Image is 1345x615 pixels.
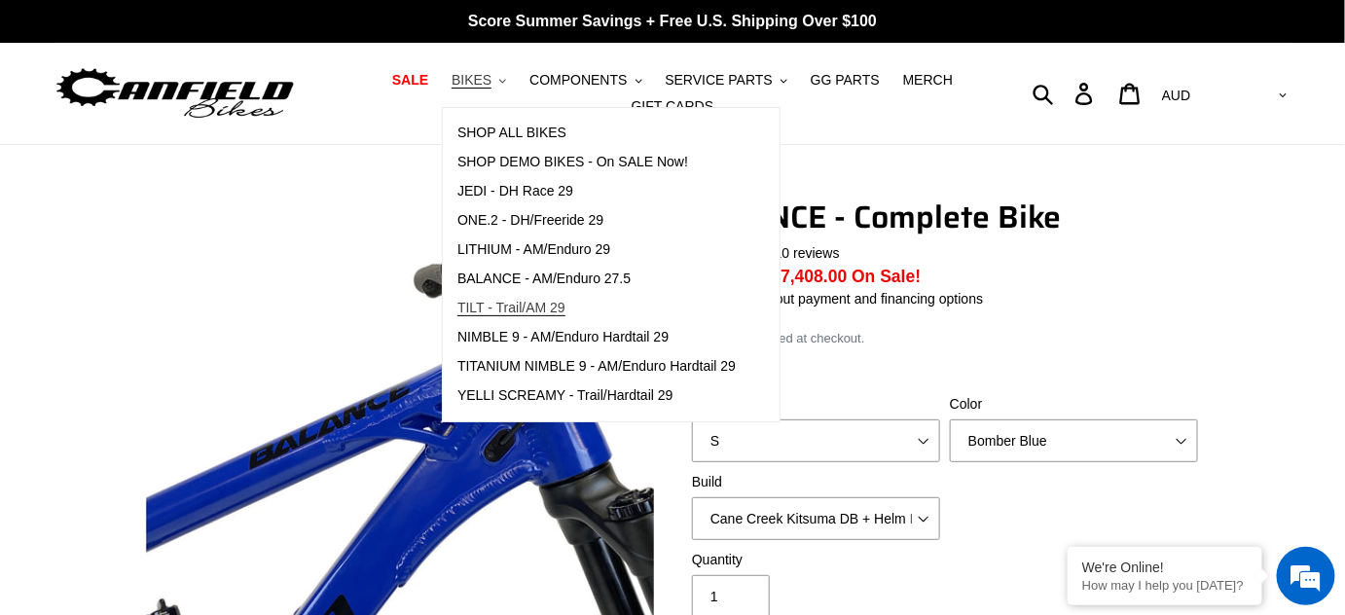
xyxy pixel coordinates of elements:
span: SALE [392,72,428,89]
div: We're Online! [1082,560,1248,575]
div: Minimize live chat window [319,10,366,56]
div: calculated at checkout. [687,329,1203,348]
a: SALE [382,67,438,93]
a: SHOP ALL BIKES [443,119,750,148]
a: GG PARTS [801,67,890,93]
span: SHOP ALL BIKES [457,125,566,141]
textarea: Type your message and hit 'Enter' [10,409,371,477]
img: Canfield Bikes [54,63,297,125]
span: TITANIUM NIMBLE 9 - AM/Enduro Hardtail 29 [457,358,736,375]
span: COMPONENTS [529,72,627,89]
a: YELLI SCREAMY - Trail/Hardtail 29 [443,381,750,411]
a: Learn more about payment and financing options [687,291,983,307]
span: NIMBLE 9 - AM/Enduro Hardtail 29 [457,329,669,345]
a: ONE.2 - DH/Freeride 29 [443,206,750,235]
h1: BALANCE - Complete Bike [687,199,1203,235]
div: Navigation go back [21,107,51,136]
button: COMPONENTS [520,67,651,93]
img: d_696896380_company_1647369064580_696896380 [62,97,111,146]
span: YELLI SCREAMY - Trail/Hardtail 29 [457,387,673,404]
span: BALANCE - AM/Enduro 27.5 [457,271,631,287]
span: 10 reviews [775,245,840,261]
a: LITHIUM - AM/Enduro 29 [443,235,750,265]
span: SERVICE PARTS [665,72,772,89]
span: GIFT CARDS [632,98,714,115]
a: BALANCE - AM/Enduro 27.5 [443,265,750,294]
span: On Sale! [852,264,921,289]
a: SHOP DEMO BIKES - On SALE Now! [443,148,750,177]
a: JEDI - DH Race 29 [443,177,750,206]
span: $7,408.00 [772,267,848,286]
a: NIMBLE 9 - AM/Enduro Hardtail 29 [443,323,750,352]
span: ONE.2 - DH/Freeride 29 [457,212,603,229]
a: TITANIUM NIMBLE 9 - AM/Enduro Hardtail 29 [443,352,750,381]
span: MERCH [903,72,953,89]
div: Chat with us now [130,109,356,134]
label: Quantity [692,550,940,570]
span: BIKES [452,72,491,89]
span: TILT - Trail/AM 29 [457,300,565,316]
button: SERVICE PARTS [655,67,796,93]
span: LITHIUM - AM/Enduro 29 [457,241,610,258]
span: JEDI - DH Race 29 [457,183,573,199]
a: GIFT CARDS [622,93,724,120]
label: Build [692,472,940,492]
p: How may I help you today? [1082,578,1248,593]
a: TILT - Trail/AM 29 [443,294,750,323]
label: Size [692,394,940,415]
span: SHOP DEMO BIKES - On SALE Now! [457,154,688,170]
span: GG PARTS [811,72,880,89]
a: MERCH [893,67,963,93]
button: BIKES [442,67,516,93]
span: We're online! [113,184,269,380]
label: Color [950,394,1198,415]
